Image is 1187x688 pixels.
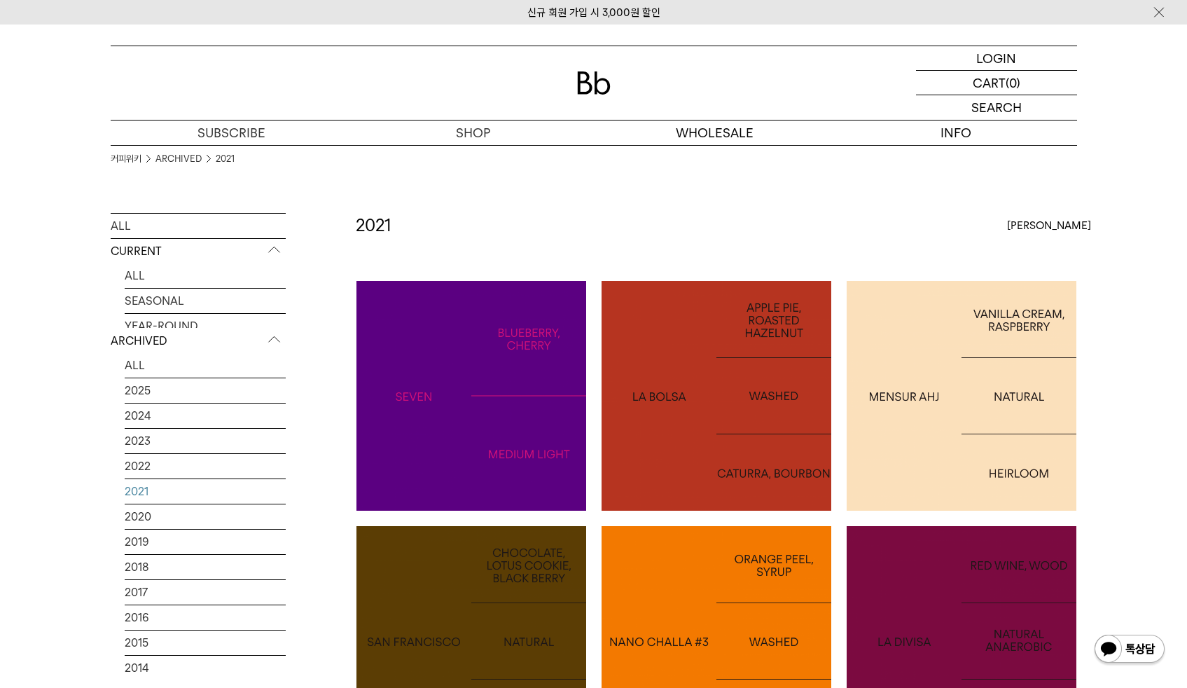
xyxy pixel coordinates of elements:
a: 2025 [125,378,286,403]
a: ALL [125,353,286,378]
a: 2019 [125,530,286,554]
a: SUBSCRIBE [111,121,352,145]
a: SEASONAL [125,289,286,313]
a: 2022 [125,454,286,479]
p: CART [973,71,1006,95]
a: 2020 [125,504,286,529]
a: ARCHIVED [155,152,202,166]
p: SEARCH [971,95,1022,120]
img: 로고 [577,71,611,95]
a: SHOP [352,121,594,145]
img: 과테말라 라 볼사 워시드GUATEMALA LA BOLSA WASHED [602,281,831,511]
a: 2018 [125,555,286,579]
a: 2024 [125,404,286,428]
a: CART (0) [916,71,1077,95]
p: LOGIN [976,46,1016,70]
a: ALL [125,263,286,288]
a: 신규 회원 가입 시 3,000원 할인 [527,6,660,19]
a: YEAR-ROUND [125,314,286,338]
h2: 2021 [356,214,391,238]
p: WHOLESALE [594,121,835,145]
p: (0) [1006,71,1020,95]
p: INFO [835,121,1077,145]
p: ARCHIVED [111,329,286,354]
img: 세븐SEVEN [356,281,586,511]
a: 2014 [125,656,286,680]
img: 카카오톡 채널 1:1 채팅 버튼 [1093,633,1166,667]
a: LOGIN [916,46,1077,71]
a: 커피위키 [111,152,141,166]
a: ALL [111,214,286,238]
a: 2017 [125,580,286,605]
a: 2021 [216,152,235,166]
p: CURRENT [111,239,286,264]
span: [PERSON_NAME] [1007,217,1091,234]
a: 2016 [125,605,286,630]
img: 에티오피아 멘수르 아바 히카 내추럴ETHIOPIA MENSUR AHJ NATURAL [847,281,1076,511]
a: 2023 [125,429,286,453]
a: 2021 [125,479,286,504]
a: 2015 [125,631,286,655]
